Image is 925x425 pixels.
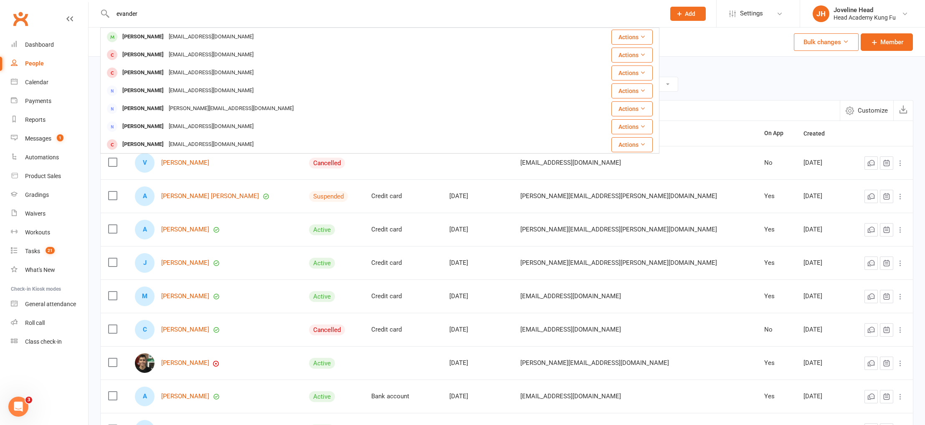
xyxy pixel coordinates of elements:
button: Actions [611,48,653,63]
button: Actions [611,65,653,80]
div: [DATE] [803,360,841,367]
div: [DATE] [449,259,505,267]
div: [DATE] [803,326,841,333]
div: Credit card [371,259,435,267]
div: [DATE] [449,193,505,200]
a: General attendance kiosk mode [11,295,88,314]
a: [PERSON_NAME] [161,326,209,333]
div: No [764,159,788,166]
div: [PERSON_NAME][EMAIL_ADDRESS][DOMAIN_NAME] [166,103,296,115]
div: Active [309,258,335,269]
a: Product Sales [11,167,88,186]
div: [EMAIL_ADDRESS][DOMAIN_NAME] [166,49,256,61]
div: General attendance [25,301,76,307]
span: 3 [25,397,32,403]
div: Cancelled [309,158,345,168]
div: Tasks [25,248,40,254]
div: Yes [764,193,788,200]
div: Yes [764,360,788,367]
span: [EMAIL_ADDRESS][DOMAIN_NAME] [520,155,621,171]
div: [DATE] [803,193,841,200]
a: [PERSON_NAME] [161,293,209,300]
span: Settings [740,4,763,23]
div: No [764,326,788,333]
div: [PERSON_NAME] [120,49,166,61]
div: Suspended [309,191,348,202]
a: [PERSON_NAME] [161,259,209,267]
div: People [25,60,44,67]
div: [PERSON_NAME] [120,67,166,79]
div: Archer [135,186,155,206]
div: Bank account [371,393,435,400]
div: [PERSON_NAME] [120,103,166,115]
a: Member [861,33,913,51]
span: [EMAIL_ADDRESS][DOMAIN_NAME] [520,388,621,404]
div: [DATE] [449,360,505,367]
div: Payments [25,98,51,104]
div: JH [813,5,829,22]
span: Member [880,37,903,47]
a: Clubworx [10,8,31,29]
a: What's New [11,261,88,279]
span: [PERSON_NAME][EMAIL_ADDRESS][PERSON_NAME][DOMAIN_NAME] [520,188,717,204]
div: [DATE] [449,226,505,233]
div: [DATE] [803,226,841,233]
span: Created [803,130,834,137]
a: [PERSON_NAME] [PERSON_NAME] [161,193,259,200]
div: Gradings [25,191,49,198]
span: [PERSON_NAME][EMAIL_ADDRESS][PERSON_NAME][DOMAIN_NAME] [520,221,717,237]
div: Victor [135,153,155,173]
div: Messages [25,135,51,142]
div: [EMAIL_ADDRESS][DOMAIN_NAME] [166,31,256,43]
a: [PERSON_NAME] [161,226,209,233]
div: [PERSON_NAME] [120,138,166,151]
div: Active [309,291,335,302]
button: Actions [611,137,653,152]
div: Calendar [25,79,48,86]
a: Payments [11,92,88,111]
div: Roll call [25,319,45,326]
div: [DATE] [449,326,505,333]
span: [PERSON_NAME][EMAIL_ADDRESS][DOMAIN_NAME] [520,355,669,371]
div: [EMAIL_ADDRESS][DOMAIN_NAME] [166,138,256,151]
span: [EMAIL_ADDRESS][DOMAIN_NAME] [520,322,621,337]
span: [PERSON_NAME][EMAIL_ADDRESS][PERSON_NAME][DOMAIN_NAME] [520,255,717,271]
div: Class check-in [25,338,62,345]
div: Active [309,358,335,369]
div: [DATE] [803,159,841,166]
div: [EMAIL_ADDRESS][DOMAIN_NAME] [166,67,256,79]
div: Joveline Head [834,6,896,14]
div: [DATE] [803,393,841,400]
div: [DATE] [803,293,841,300]
div: [DATE] [803,259,841,267]
a: [PERSON_NAME] [161,393,209,400]
button: Actions [611,30,653,45]
iframe: Intercom live chat [8,397,28,417]
div: [PERSON_NAME] [120,85,166,97]
span: Add [685,10,695,17]
th: On App [757,121,796,146]
div: Automations [25,154,59,161]
button: Customize [840,101,893,121]
a: Dashboard [11,35,88,54]
div: Workouts [25,229,50,236]
div: Reports [25,116,46,123]
a: Roll call [11,314,88,332]
div: Jesse [135,253,155,273]
div: Yes [764,226,788,233]
button: Actions [611,83,653,98]
a: Class kiosk mode [11,332,88,351]
a: Gradings [11,186,88,204]
div: Credit card [371,293,435,300]
div: Product Sales [25,173,61,179]
div: Active [309,391,335,402]
span: 1 [57,134,63,141]
div: Amina [135,387,155,406]
div: Credit card [371,226,435,233]
a: [PERSON_NAME] [161,360,209,367]
a: Automations [11,148,88,167]
a: Tasks 21 [11,242,88,261]
div: Waivers [25,210,46,217]
div: Cooper [135,320,155,339]
button: Created [803,128,834,138]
